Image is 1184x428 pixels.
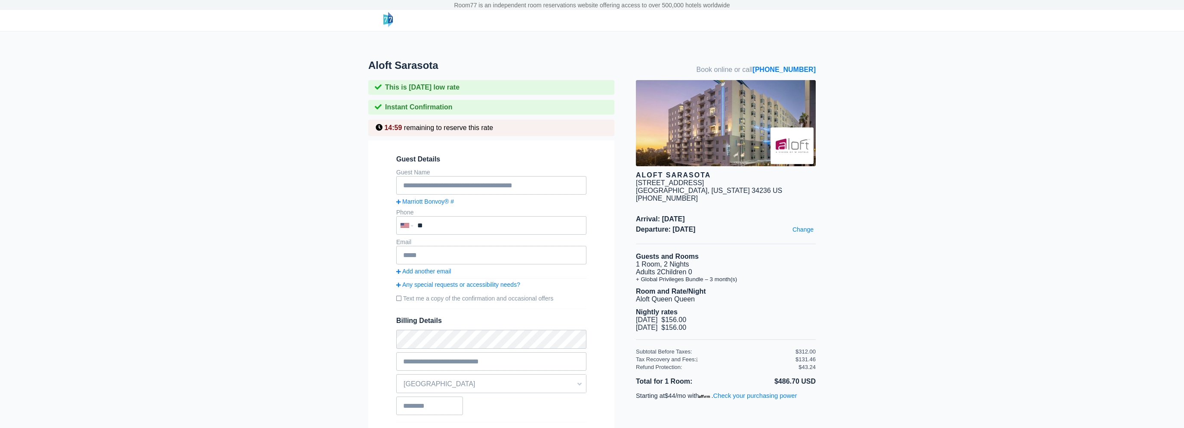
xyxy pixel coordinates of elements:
[636,179,704,187] div: [STREET_ADDRESS]
[636,407,816,416] iframe: PayPal Message 1
[636,195,816,202] div: [PHONE_NUMBER]
[697,66,816,74] span: Book online or call
[636,187,709,194] span: [GEOGRAPHIC_DATA],
[636,324,686,331] span: [DATE] $156.00
[368,59,636,71] h1: Aloft Sarasota
[396,155,586,163] span: Guest Details
[636,392,816,399] p: Starting at /mo with .
[752,187,771,194] span: 34236
[636,348,795,355] div: Subtotal Before Taxes:
[396,239,411,245] label: Email
[396,281,586,288] a: Any special requests or accessibility needs?
[636,261,816,268] li: 1 Room, 2 Nights
[397,217,415,234] div: United States: +1
[661,268,692,276] span: Children 0
[396,292,586,305] label: Text me a copy of the confirmation and occasional offers
[636,356,795,363] div: Tax Recovery and Fees:
[713,392,797,399] a: Check your purchasing power - Learn more about Affirm Financing (opens in modal)
[771,127,814,164] img: Brand logo for Aloft Sarasota
[699,393,711,398] span: Affirm
[636,171,816,179] div: Aloft Sarasota
[711,187,749,194] span: [US_STATE]
[636,288,706,295] b: Room and Rate/Night
[795,356,816,363] div: $131.46
[773,187,782,194] span: US
[396,209,413,216] label: Phone
[384,124,402,131] span: 14:59
[799,364,816,370] div: $43.24
[636,295,816,303] li: Aloft Queen Queen
[368,80,614,95] div: This is [DATE] low rate
[396,169,430,176] label: Guest Name
[636,253,699,260] b: Guests and Rooms
[383,12,393,27] img: logo-header-small.png
[396,268,586,275] a: Add another email
[752,66,816,73] a: [PHONE_NUMBER]
[795,348,816,355] div: $312.00
[636,316,686,323] span: [DATE] $156.00
[665,392,675,399] span: $44
[636,268,816,276] li: Adults 2
[636,276,816,282] li: + Global Privileges Bundle – 3 month(s)
[636,215,816,223] span: Arrival: [DATE]
[368,100,614,115] div: Instant Confirmation
[396,198,586,205] a: Marriott Bonvoy® #
[636,376,726,387] li: Total for 1 Room:
[396,317,586,325] span: Billing Details
[636,80,816,166] img: hotel image
[636,364,799,370] div: Refund Protection:
[636,308,678,316] b: Nightly rates
[397,377,586,391] span: [GEOGRAPHIC_DATA]
[726,376,816,387] li: $486.70 USD
[636,226,816,233] span: Departure: [DATE]
[404,124,493,131] span: remaining to reserve this rate
[790,224,816,235] a: Change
